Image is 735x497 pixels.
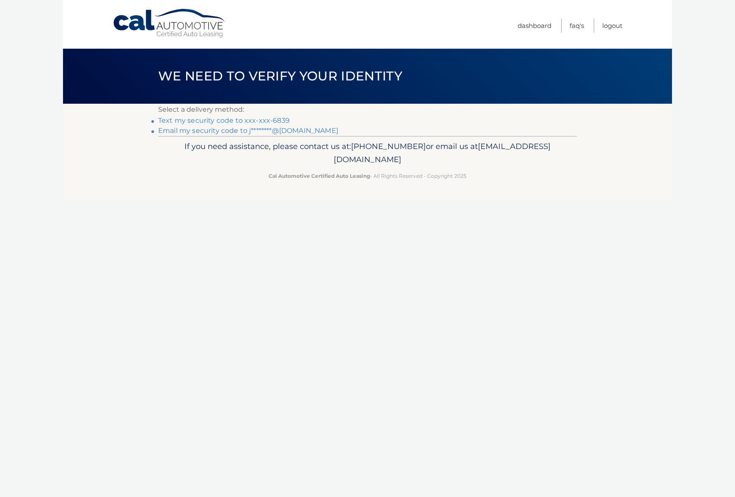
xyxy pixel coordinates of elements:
p: If you need assistance, please contact us at: or email us at [164,140,571,167]
a: Dashboard [518,19,551,33]
a: Cal Automotive [112,8,227,39]
a: Text my security code to xxx-xxx-6839 [158,116,290,124]
a: FAQ's [570,19,584,33]
p: - All Rights Reserved - Copyright 2025 [164,171,571,180]
a: Logout [602,19,623,33]
a: Email my security code to j********@[DOMAIN_NAME] [158,127,338,135]
span: [PHONE_NUMBER] [351,141,426,151]
strong: Cal Automotive Certified Auto Leasing [269,173,370,179]
p: Select a delivery method: [158,104,577,116]
span: We need to verify your identity [158,68,402,84]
